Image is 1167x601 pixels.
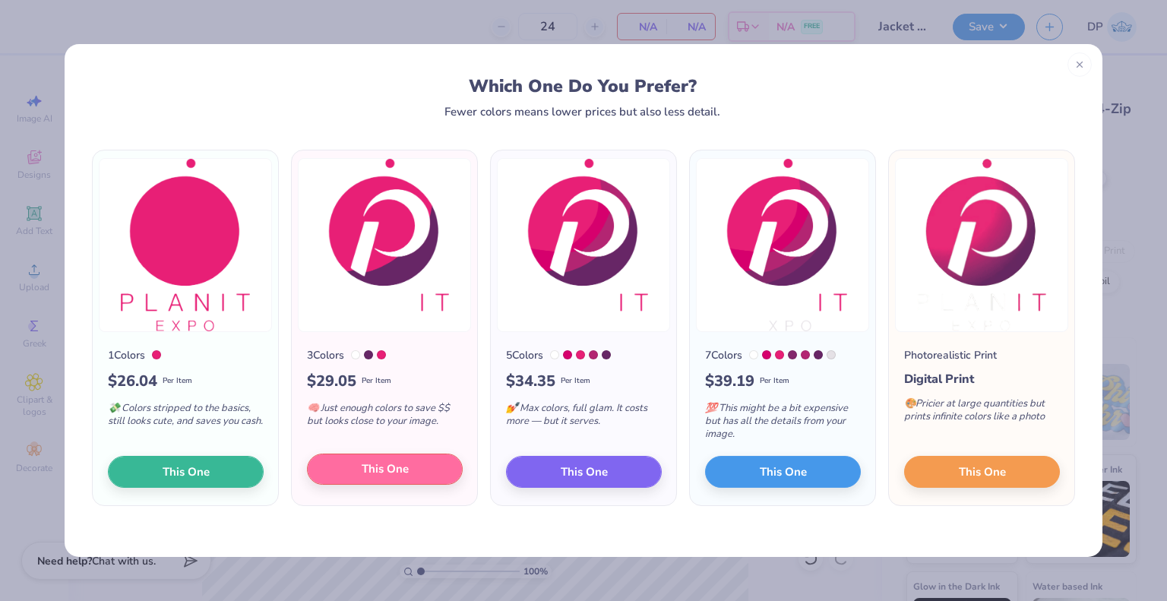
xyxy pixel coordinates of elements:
button: This One [307,454,463,486]
span: $ 34.35 [506,370,555,393]
div: 1 Colors [108,347,145,363]
div: White [749,350,758,359]
button: This One [506,456,662,488]
img: 1 color option [99,158,272,332]
div: Max colors, full glam. It costs more — but it serves. [506,393,662,443]
div: Which One Do You Prefer? [106,76,1060,96]
span: 💸 [108,401,120,415]
div: Pricier at large quantities but prints infinite colors like a photo [904,388,1060,438]
span: 💯 [705,401,717,415]
div: Digital Print [904,370,1060,388]
span: Per Item [163,375,192,387]
div: 260 C [814,350,823,359]
div: 226 C [563,350,572,359]
div: 213 C [576,350,585,359]
span: This One [362,460,409,478]
span: Per Item [362,375,391,387]
div: 213 C [152,350,161,359]
span: This One [561,463,608,480]
div: 213 C [775,350,784,359]
span: This One [959,463,1006,480]
div: 675 C [589,350,598,359]
div: 249 C [788,350,797,359]
div: 7 Colors [705,347,742,363]
span: Per Item [561,375,590,387]
div: 226 C [762,350,771,359]
span: 💅 [506,401,518,415]
span: 🧠 [307,401,319,415]
button: This One [108,456,264,488]
span: Per Item [760,375,789,387]
div: Photorealistic Print [904,347,997,363]
span: This One [163,463,210,480]
img: 7 color option [696,158,869,332]
span: This One [760,463,807,480]
div: White [351,350,360,359]
img: Photorealistic preview [895,158,1068,332]
div: 5 Colors [506,347,543,363]
div: 675 C [801,350,810,359]
span: $ 39.19 [705,370,754,393]
button: This One [904,456,1060,488]
div: 663 C [827,350,836,359]
div: 260 C [364,350,373,359]
div: 3 Colors [307,347,344,363]
span: 🎨 [904,397,916,410]
div: This might be a bit expensive but has all the details from your image. [705,393,861,456]
button: This One [705,456,861,488]
div: Colors stripped to the basics, still looks cute, and saves you cash. [108,393,264,443]
div: White [550,350,559,359]
img: 5 color option [497,158,670,332]
span: $ 29.05 [307,370,356,393]
span: $ 26.04 [108,370,157,393]
div: Just enough colors to save $$ but looks close to your image. [307,393,463,443]
div: 213 C [377,350,386,359]
div: Fewer colors means lower prices but also less detail. [444,106,720,118]
div: 260 C [602,350,611,359]
img: 3 color option [298,158,471,332]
